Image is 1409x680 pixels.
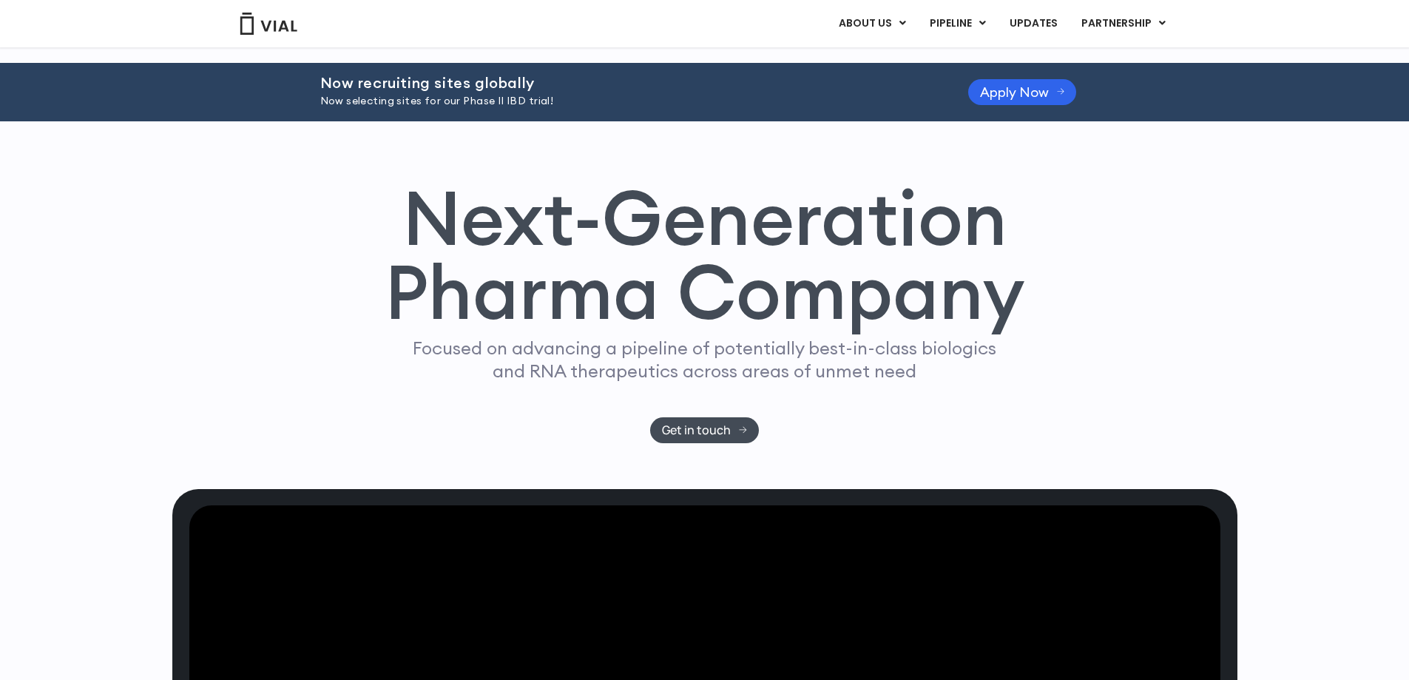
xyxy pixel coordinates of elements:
[239,13,298,35] img: Vial Logo
[1070,11,1177,36] a: PARTNERSHIPMenu Toggle
[320,75,931,91] h2: Now recruiting sites globally
[968,79,1077,105] a: Apply Now
[998,11,1069,36] a: UPDATES
[980,87,1049,98] span: Apply Now
[407,337,1003,383] p: Focused on advancing a pipeline of potentially best-in-class biologics and RNA therapeutics acros...
[827,11,917,36] a: ABOUT USMenu Toggle
[385,181,1025,330] h1: Next-Generation Pharma Company
[918,11,997,36] a: PIPELINEMenu Toggle
[320,93,931,110] p: Now selecting sites for our Phase II IBD trial!
[662,425,731,436] span: Get in touch
[650,417,759,443] a: Get in touch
